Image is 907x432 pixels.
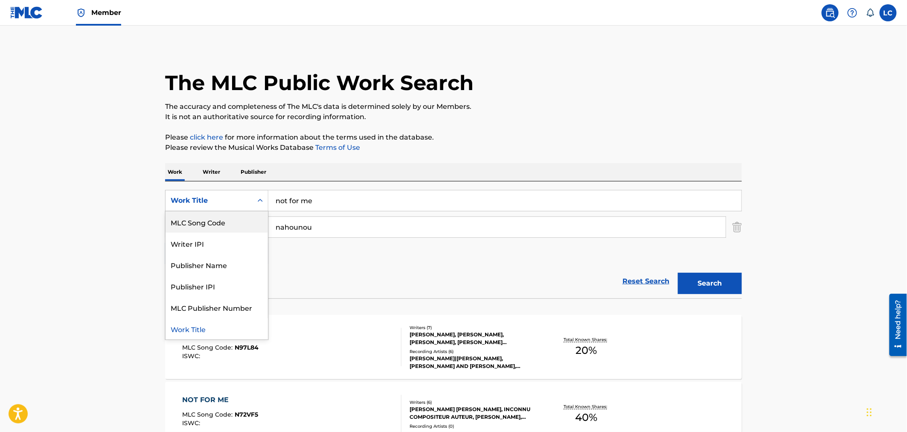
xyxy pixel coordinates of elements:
[183,344,235,351] span: MLC Song Code :
[183,419,203,427] span: ISWC :
[678,273,742,294] button: Search
[847,8,858,18] img: help
[165,315,742,379] a: NOT FOR MEMLC Song Code:N97L84ISWC:Writers (7)[PERSON_NAME], [PERSON_NAME], [PERSON_NAME], [PERSO...
[410,324,538,331] div: Writers ( 7 )
[410,399,538,406] div: Writers ( 6 )
[410,348,538,355] div: Recording Artists ( 6 )
[867,400,872,425] div: Drag
[165,163,185,181] p: Work
[844,4,861,21] div: Help
[166,318,268,339] div: Work Title
[166,297,268,318] div: MLC Publisher Number
[183,411,235,418] span: MLC Song Code :
[200,163,223,181] p: Writer
[91,8,121,18] span: Member
[165,112,742,122] p: It is not an authoritative source for recording information.
[866,9,875,17] div: Notifications
[190,133,223,141] a: click here
[618,272,674,291] a: Reset Search
[822,4,839,21] a: Public Search
[564,336,609,343] p: Total Known Shares:
[410,355,538,370] div: [PERSON_NAME]|[PERSON_NAME], [PERSON_NAME] AND [PERSON_NAME], [PERSON_NAME]|[PERSON_NAME], [PERSO...
[183,352,203,360] span: ISWC :
[183,395,259,405] div: NOT FOR ME
[410,406,538,421] div: [PERSON_NAME] [PERSON_NAME], INCONNU COMPOSITEUR AUTEUR, [PERSON_NAME], [PERSON_NAME], [PERSON_NA...
[166,211,268,233] div: MLC Song Code
[410,331,538,346] div: [PERSON_NAME], [PERSON_NAME], [PERSON_NAME], [PERSON_NAME] [PERSON_NAME], [PERSON_NAME], [PERSON_...
[165,143,742,153] p: Please review the Musical Works Database
[864,391,907,432] iframe: Chat Widget
[314,143,360,152] a: Terms of Use
[576,343,597,358] span: 20 %
[166,275,268,297] div: Publisher IPI
[166,254,268,275] div: Publisher Name
[76,8,86,18] img: Top Rightsholder
[410,423,538,429] div: Recording Artists ( 0 )
[171,196,247,206] div: Work Title
[165,132,742,143] p: Please for more information about the terms used in the database.
[883,290,907,359] iframe: Resource Center
[238,163,269,181] p: Publisher
[564,403,609,410] p: Total Known Shares:
[733,216,742,238] img: Delete Criterion
[825,8,835,18] img: search
[166,233,268,254] div: Writer IPI
[165,102,742,112] p: The accuracy and completeness of The MLC's data is determined solely by our Members.
[235,344,259,351] span: N97L84
[165,70,474,96] h1: The MLC Public Work Search
[880,4,897,21] div: User Menu
[576,410,598,425] span: 40 %
[165,190,742,298] form: Search Form
[235,411,259,418] span: N72VF5
[10,6,43,19] img: MLC Logo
